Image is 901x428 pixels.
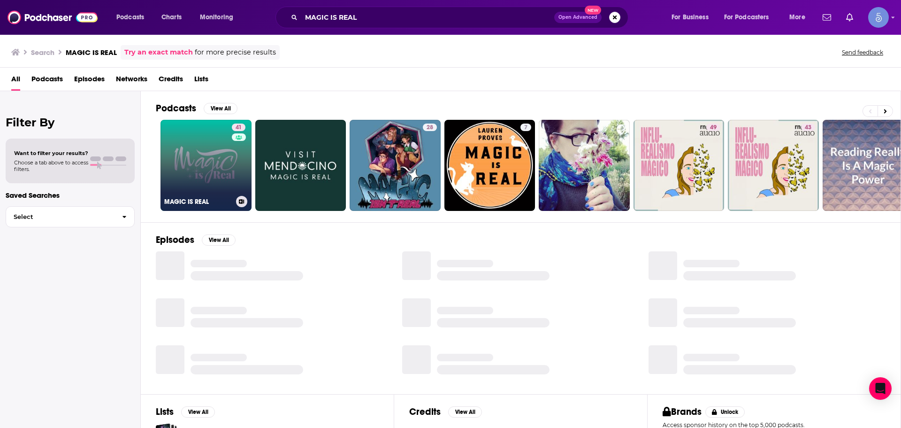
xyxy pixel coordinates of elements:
[8,8,98,26] img: Podchaser - Follow, Share and Rate Podcasts
[156,406,174,418] h2: Lists
[423,124,437,131] a: 28
[805,123,811,132] span: 43
[74,71,105,91] a: Episodes
[194,71,208,91] a: Lists
[14,150,88,156] span: Want to filter your results?
[159,71,183,91] a: Credits
[6,206,135,227] button: Select
[868,7,889,28] span: Logged in as Spiral5-G1
[427,123,433,132] span: 28
[718,10,783,25] button: open menu
[156,234,194,246] h2: Episodes
[202,234,236,246] button: View All
[11,71,20,91] a: All
[801,124,815,131] a: 43
[6,191,135,200] p: Saved Searches
[558,15,597,20] span: Open Advanced
[710,123,717,132] span: 49
[31,71,63,91] a: Podcasts
[724,11,769,24] span: For Podcasters
[193,10,245,25] button: open menu
[124,47,193,58] a: Try an exact match
[236,123,242,132] span: 41
[869,377,892,400] div: Open Intercom Messenger
[116,11,144,24] span: Podcasts
[842,9,857,25] a: Show notifications dropdown
[705,406,745,418] button: Unlock
[14,159,88,172] span: Choose a tab above to access filters.
[181,406,215,418] button: View All
[156,234,236,246] a: EpisodesView All
[819,9,835,25] a: Show notifications dropdown
[160,120,252,211] a: 41MAGIC IS REAL
[783,10,817,25] button: open menu
[444,120,535,211] a: 7
[672,11,709,24] span: For Business
[728,120,819,211] a: 43
[868,7,889,28] button: Show profile menu
[520,124,531,131] a: 7
[634,120,725,211] a: 49
[232,124,245,131] a: 41
[6,214,115,220] span: Select
[448,406,482,418] button: View All
[6,116,135,129] h2: Filter By
[665,10,720,25] button: open menu
[161,11,182,24] span: Charts
[409,406,441,418] h2: Credits
[663,406,702,418] h2: Brands
[204,103,237,114] button: View All
[156,406,215,418] a: ListsView All
[868,7,889,28] img: User Profile
[585,6,602,15] span: New
[195,47,276,58] span: for more precise results
[110,10,156,25] button: open menu
[706,124,720,131] a: 49
[66,48,117,57] h3: MAGIC IS REAL
[789,11,805,24] span: More
[200,11,233,24] span: Monitoring
[839,48,886,56] button: Send feedback
[116,71,147,91] a: Networks
[155,10,187,25] a: Charts
[350,120,441,211] a: 28
[301,10,554,25] input: Search podcasts, credits, & more...
[164,198,232,206] h3: MAGIC IS REAL
[156,102,196,114] h2: Podcasts
[156,102,237,114] a: PodcastsView All
[409,406,482,418] a: CreditsView All
[31,48,54,57] h3: Search
[284,7,637,28] div: Search podcasts, credits, & more...
[554,12,602,23] button: Open AdvancedNew
[524,123,527,132] span: 7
